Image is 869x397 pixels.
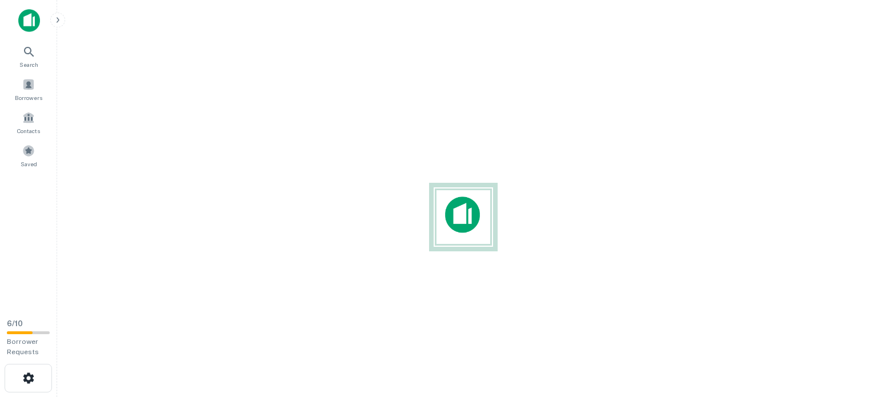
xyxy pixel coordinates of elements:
[19,60,38,69] span: Search
[3,140,54,171] a: Saved
[21,159,37,169] span: Saved
[7,338,39,356] span: Borrower Requests
[17,126,40,135] span: Contacts
[18,9,40,32] img: capitalize-icon.png
[3,107,54,138] a: Contacts
[15,93,42,102] span: Borrowers
[3,41,54,71] a: Search
[3,74,54,105] a: Borrowers
[7,319,23,328] span: 6 / 10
